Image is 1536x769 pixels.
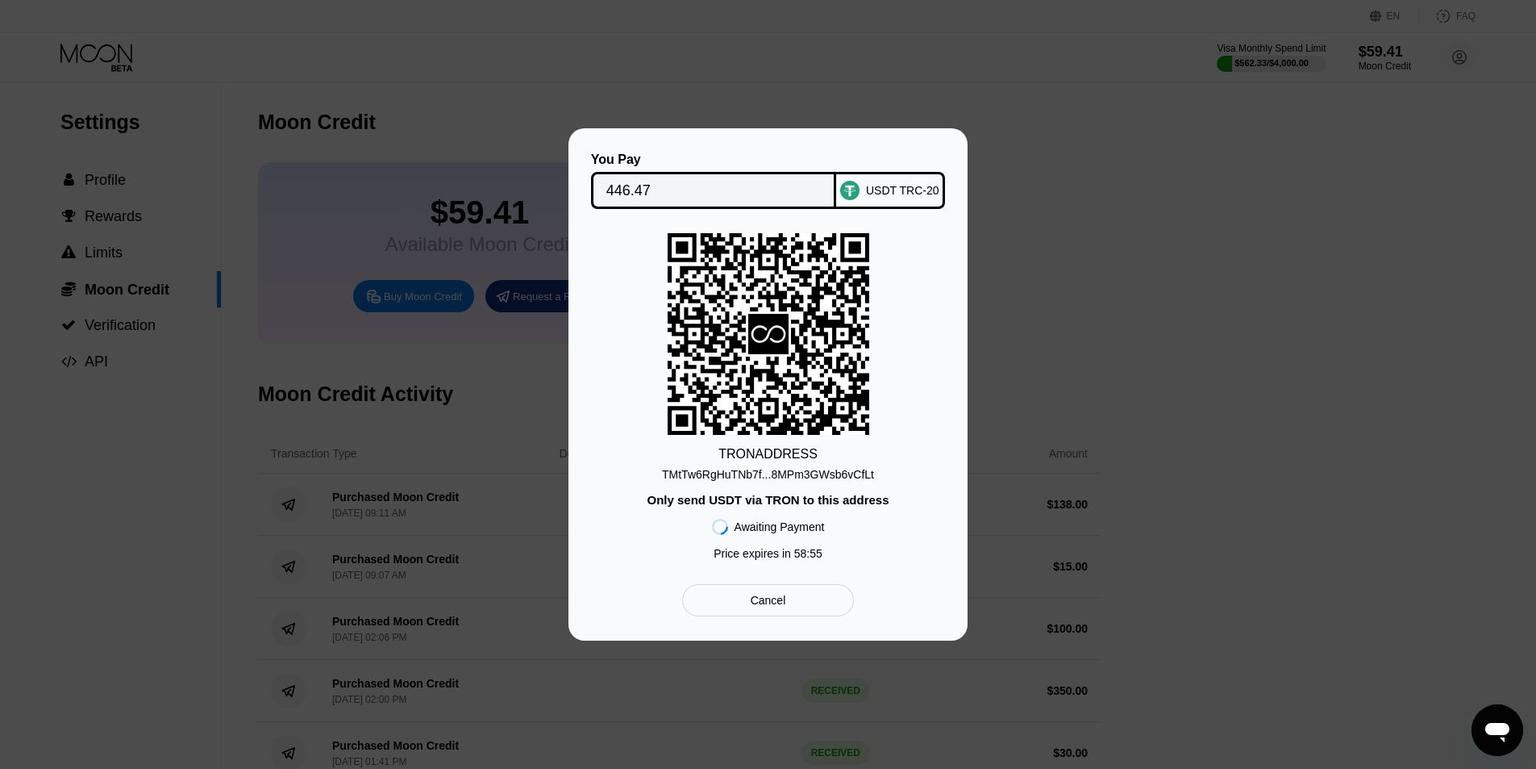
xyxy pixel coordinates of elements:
[718,447,818,462] div: TRON ADDRESS
[662,468,874,481] div: TMtTw6RgHuTNb7f...8MPm3GWsb6vCfLt
[751,593,786,608] div: Cancel
[662,462,874,481] div: TMtTw6RgHuTNb7f...8MPm3GWsb6vCfLt
[593,153,943,209] div: You PayUSDT TRC-20
[714,547,822,560] div: Price expires in
[1471,704,1523,756] iframe: Button to launch messaging window, conversation in progress
[794,547,822,560] span: 58 : 55
[735,520,825,533] div: Awaiting Payment
[591,153,837,167] div: You Pay
[647,493,889,507] div: Only send USDT via TRON to this address
[866,184,939,197] div: USDT TRC-20
[682,584,854,616] div: Cancel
